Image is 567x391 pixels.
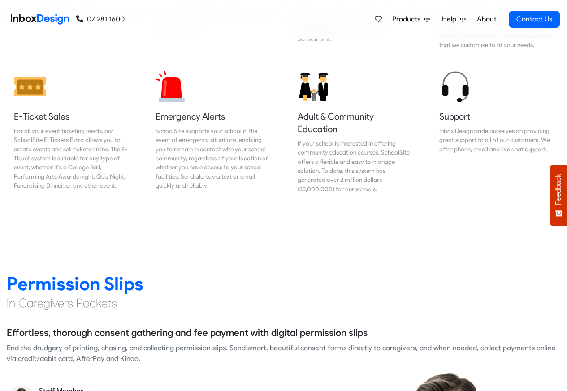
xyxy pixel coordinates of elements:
[156,71,188,103] img: 2022_01_12_icon_siren.svg
[156,126,269,190] div: SchoolSite supports your school in the event of emergency situations, enabling you to remain in c...
[7,295,560,311] h4: in Caregivers Pockets
[389,10,433,28] a: Products
[439,110,553,123] h5: Support
[438,10,469,28] a: Help
[392,14,424,25] span: Products
[432,64,560,201] a: Support Inbox Design pride ourselves on providing great support to all of our customers. We offer...
[290,64,419,201] a: Adult & Community Education If your school is interested in offering community education courses,...
[509,11,560,28] a: Contact Us
[474,10,499,28] a: About
[298,139,411,193] div: If your school is interested in offering community education courses, SchoolSite offers a flexibl...
[298,71,330,103] img: 2022_01_12_icon_adult_education.svg
[7,64,135,201] a: E-Ticket Sales For all your event ticketing needs, our SchoolSite E-Tickets Extra allows you to c...
[14,110,128,123] h5: E-Ticket Sales
[298,110,411,135] h5: Adult & Community Education
[439,71,472,103] img: 2022_01_12_icon_headset.svg
[148,64,277,201] a: Emergency Alerts SchoolSite supports your school in the event of emergency situations, enabling y...
[14,71,46,103] img: 2022_01_12_icon_ticket.svg
[550,165,567,226] button: Feedback - Show survey
[442,14,460,25] span: Help
[7,326,368,339] h5: Effortless, thorough consent gathering and fee payment with digital permission slips
[76,14,125,25] a: 07 281 1600
[156,110,269,123] h5: Emergency Alerts
[554,174,563,205] span: Feedback
[439,126,553,154] div: Inbox Design pride ourselves on providing great support to all of our customers. We offer phone, ...
[7,272,560,295] h2: Permission Slips
[14,126,128,190] div: For all your event ticketing needs, our SchoolSite E-Tickets Extra allows you to create events an...
[7,343,560,364] div: End the drudgery of printing, chasing, and collecting permission slips. Send smart, beautiful con...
